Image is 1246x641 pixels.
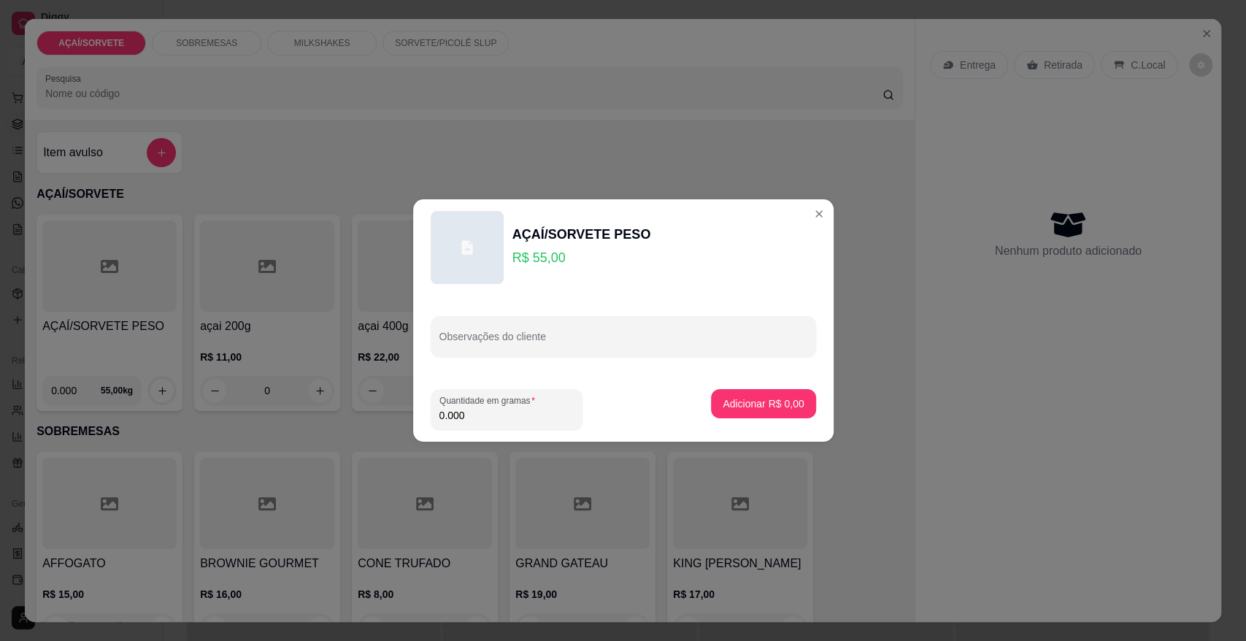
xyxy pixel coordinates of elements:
[439,335,807,350] input: Observações do cliente
[711,389,815,418] button: Adicionar R$ 0,00
[439,408,574,423] input: Quantidade em gramas
[512,247,651,268] p: R$ 55,00
[439,394,540,407] label: Quantidade em gramas
[807,202,831,226] button: Close
[723,396,804,411] p: Adicionar R$ 0,00
[512,224,651,245] div: AÇAÍ/SORVETE PESO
